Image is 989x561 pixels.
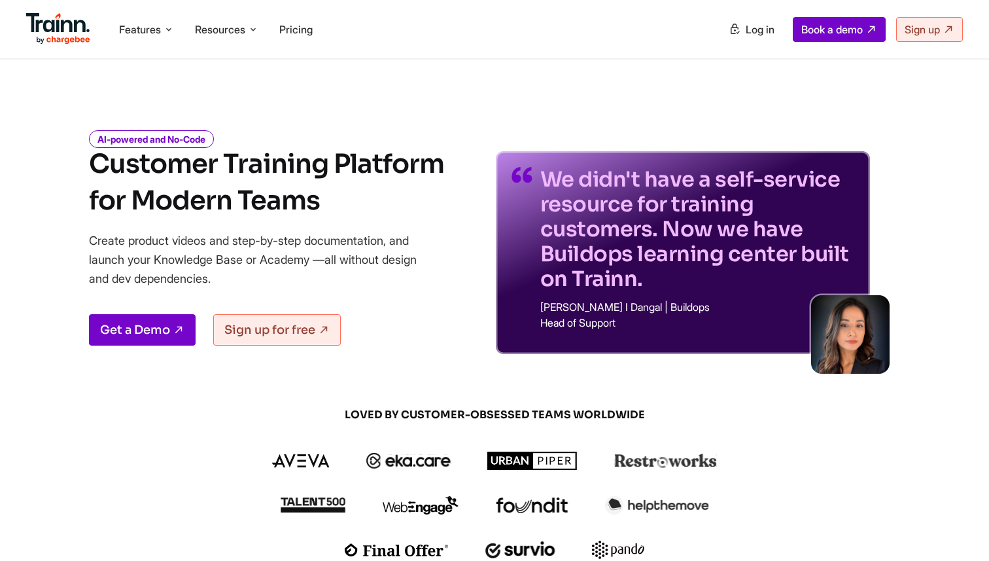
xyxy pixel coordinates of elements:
a: Log in [721,18,782,41]
span: Book a demo [801,23,863,36]
span: Features [119,22,161,37]
span: Sign up [905,23,940,36]
h1: Customer Training Platform for Modern Teams [89,146,444,219]
img: helpthemove logo [605,496,709,515]
span: Resources [195,22,245,37]
img: ekacare logo [366,453,451,469]
img: survio logo [485,541,555,558]
img: aveva logo [272,454,330,467]
a: Sign up for free [213,314,341,346]
img: pando logo [592,541,644,559]
img: finaloffer logo [345,543,449,556]
p: We didn't have a self-service resource for training customers. Now we have Buildops learning cent... [540,167,854,291]
a: Sign up [896,17,963,42]
img: webengage logo [383,496,459,515]
img: urbanpiper logo [487,452,578,470]
img: Trainn Logo [26,13,90,45]
span: Log in [746,23,774,36]
a: Book a demo [793,17,886,42]
img: restroworks logo [614,454,717,468]
a: Get a Demo [89,314,196,346]
p: Create product videos and step-by-step documentation, and launch your Knowledge Base or Academy —... [89,231,436,288]
img: sabina-buildops.d2e8138.png [811,295,890,374]
p: Head of Support [540,317,854,328]
img: quotes-purple.41a7099.svg [512,167,532,183]
i: AI-powered and No-Code [89,130,214,148]
img: foundit logo [495,498,568,513]
a: Pricing [279,23,313,36]
p: [PERSON_NAME] I Dangal | Buildops [540,302,854,312]
span: LOVED BY CUSTOMER-OBSESSED TEAMS WORLDWIDE [181,408,808,422]
img: talent500 logo [280,497,345,513]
